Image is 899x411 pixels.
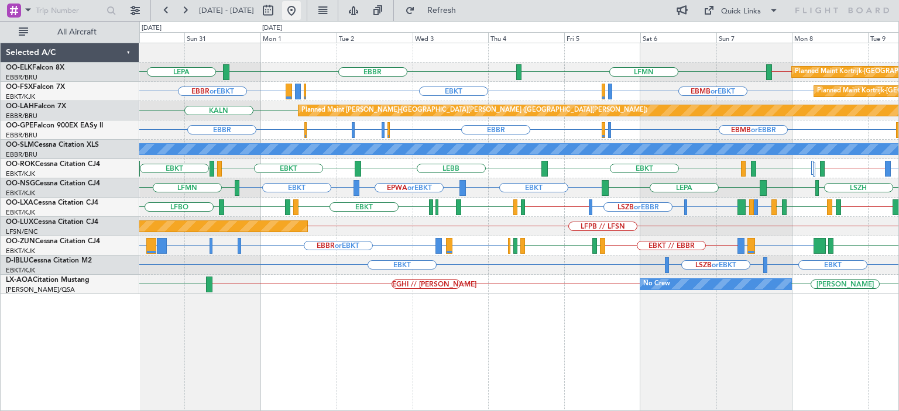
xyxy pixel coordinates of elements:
a: OO-ELKFalcon 8X [6,64,64,71]
a: OO-NSGCessna Citation CJ4 [6,180,100,187]
span: OO-ELK [6,64,32,71]
span: OO-LUX [6,219,33,226]
div: Wed 3 [413,32,489,43]
a: LFSN/ENC [6,227,38,236]
div: Mon 1 [260,32,337,43]
div: Fri 5 [564,32,640,43]
a: OO-LXACessna Citation CJ4 [6,199,98,206]
span: OO-NSG [6,180,35,187]
a: OO-LAHFalcon 7X [6,103,66,110]
a: EBBR/BRU [6,112,37,120]
a: EBKT/KJK [6,247,35,255]
a: EBKT/KJK [6,170,35,178]
a: [PERSON_NAME]/QSA [6,285,75,294]
a: EBKT/KJK [6,208,35,217]
a: D-IBLUCessna Citation M2 [6,257,92,264]
div: Mon 8 [792,32,868,43]
span: OO-LAH [6,103,34,110]
span: OO-LXA [6,199,33,206]
a: EBBR/BRU [6,73,37,82]
span: OO-FSX [6,84,33,91]
a: EBBR/BRU [6,150,37,159]
button: All Aircraft [13,23,127,42]
div: Sun 7 [716,32,792,43]
a: OO-ROKCessna Citation CJ4 [6,161,100,168]
a: LX-AOACitation Mustang [6,277,90,284]
a: OO-SLMCessna Citation XLS [6,141,99,148]
span: OO-SLM [6,141,34,148]
div: Sat 30 [109,32,185,43]
span: LX-AOA [6,277,33,284]
a: EBKT/KJK [6,92,35,101]
a: OO-FSXFalcon 7X [6,84,65,91]
div: [DATE] [142,23,162,33]
span: OO-ROK [6,161,35,168]
input: Trip Number [36,2,103,19]
span: All Aircraft [30,28,123,36]
a: EBKT/KJK [6,189,35,198]
span: OO-GPE [6,122,33,129]
a: OO-LUXCessna Citation CJ4 [6,219,98,226]
div: Sat 6 [640,32,716,43]
span: D-IBLU [6,257,29,264]
button: Quick Links [698,1,784,20]
div: Thu 4 [488,32,564,43]
span: OO-ZUN [6,238,35,245]
div: Sun 31 [184,32,260,43]
a: EBKT/KJK [6,266,35,275]
a: EBBR/BRU [6,131,37,140]
a: OO-ZUNCessna Citation CJ4 [6,238,100,245]
div: Tue 2 [337,32,413,43]
div: No Crew [643,275,670,293]
span: Refresh [417,6,466,15]
div: Planned Maint [PERSON_NAME]-[GEOGRAPHIC_DATA][PERSON_NAME] ([GEOGRAPHIC_DATA][PERSON_NAME]) [301,102,647,119]
button: Refresh [400,1,470,20]
a: OO-GPEFalcon 900EX EASy II [6,122,103,129]
div: [DATE] [262,23,282,33]
span: [DATE] - [DATE] [199,5,254,16]
div: Quick Links [721,6,761,18]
